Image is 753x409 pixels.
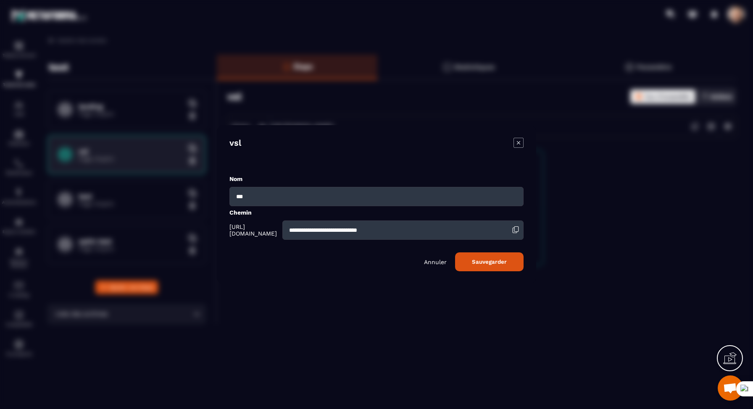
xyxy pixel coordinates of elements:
[229,209,252,216] label: Chemin
[229,138,241,149] h4: vsl
[229,176,242,182] label: Nom
[455,252,524,271] button: Sauvegarder
[424,259,447,265] p: Annuler
[229,223,280,237] span: [URL][DOMAIN_NAME]
[718,375,743,401] a: Mở cuộc trò chuyện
